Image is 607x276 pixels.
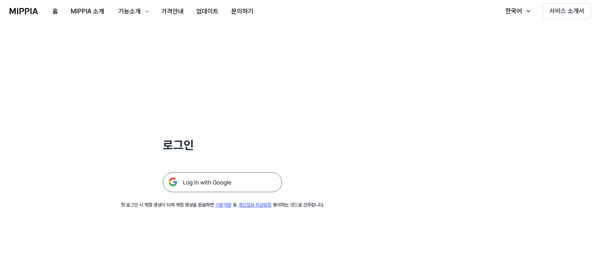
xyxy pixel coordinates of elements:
[497,3,536,19] button: 한국어
[215,202,231,208] a: 이용약관
[117,7,142,16] div: 기능소개
[10,8,38,14] img: logo
[121,202,324,208] div: 첫 로그인 시 계정 생성이 되며 계정 생성을 완료하면 및 동의하는 것으로 간주합니다.
[190,0,225,22] a: 업데이트
[504,6,524,16] div: 한국어
[64,4,110,19] button: MIPPIA 소개
[190,4,225,19] button: 업데이트
[225,4,260,19] button: 문의하기
[238,202,271,208] a: 개인정보 취급방침
[163,137,282,153] h1: 로그인
[543,3,591,19] button: 서비스 소개서
[46,4,64,19] button: 홈
[110,4,155,19] button: 기능소개
[155,4,190,19] button: 가격안내
[163,172,282,192] img: 구글 로그인 버튼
